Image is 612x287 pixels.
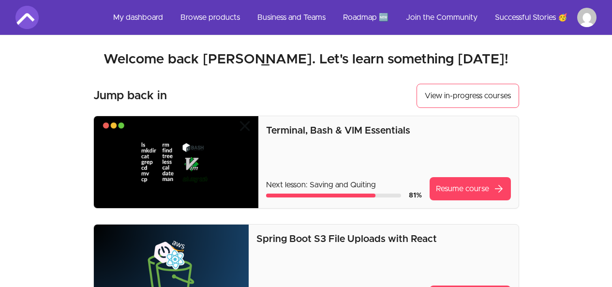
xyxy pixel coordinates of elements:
[493,183,505,195] span: arrow_forward
[487,6,575,29] a: Successful Stories 🥳
[398,6,485,29] a: Join the Community
[15,51,597,68] h2: Welcome back [PERSON_NAME]. Let's learn something [DATE]!
[173,6,248,29] a: Browse products
[266,179,421,191] p: Next lesson: Saving and Quiting
[266,194,401,197] div: Course progress
[266,124,510,137] p: Terminal, Bash & VIM Essentials
[105,6,171,29] a: My dashboard
[409,192,422,199] span: 81 %
[105,6,597,29] nav: Main
[430,177,511,200] a: Resume coursearrow_forward
[577,8,597,27] img: Profile image for Papanikolaou Ilias
[417,84,519,108] a: View in-progress courses
[250,6,333,29] a: Business and Teams
[93,88,167,104] h3: Jump back in
[256,232,511,246] p: Spring Boot S3 File Uploads with React
[94,116,259,208] img: Product image for Terminal, Bash & VIM Essentials
[15,6,39,29] img: Amigoscode logo
[335,6,396,29] a: Roadmap 🆕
